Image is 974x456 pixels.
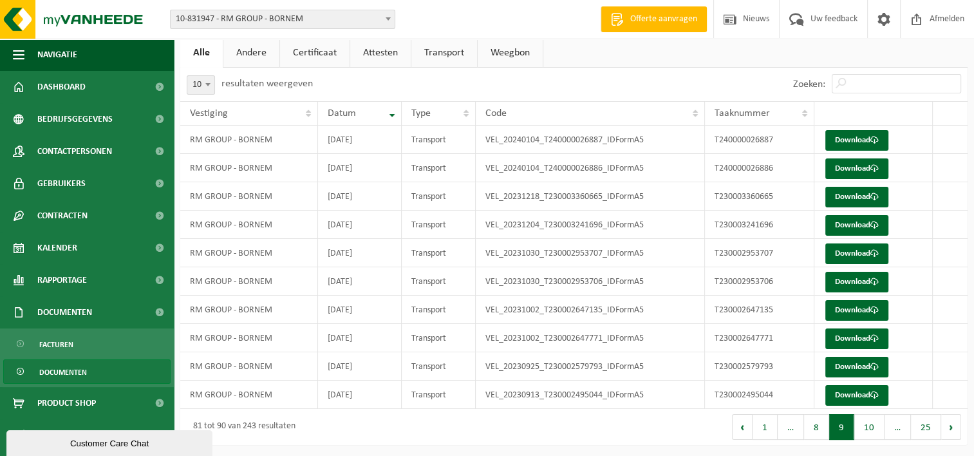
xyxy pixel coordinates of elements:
span: Rapportage [37,264,87,296]
td: [DATE] [318,352,402,381]
span: Documenten [37,296,92,328]
a: Certificaat [280,38,350,68]
a: Download [825,158,888,179]
td: Transport [402,182,476,211]
span: Datum [328,108,356,119]
a: Download [825,187,888,207]
span: … [885,414,911,440]
td: RM GROUP - BORNEM [180,239,318,267]
td: T230003241696 [705,211,814,239]
td: T230002495044 [705,381,814,409]
button: Next [941,414,961,440]
button: 25 [911,414,941,440]
td: [DATE] [318,182,402,211]
td: Transport [402,381,476,409]
span: Vestiging [190,108,228,119]
td: RM GROUP - BORNEM [180,324,318,352]
a: Andere [223,38,279,68]
td: T230002953707 [705,239,814,267]
td: T230002647135 [705,296,814,324]
td: [DATE] [318,267,402,296]
td: Transport [402,211,476,239]
span: Documenten [39,360,87,385]
td: Transport [402,154,476,182]
a: Download [825,272,888,292]
button: 9 [829,414,854,440]
td: Transport [402,296,476,324]
td: VEL_20230925_T230002579793_IDFormA5 [476,352,704,381]
span: 10 [187,76,214,94]
a: Facturen [3,332,171,356]
span: 10-831947 - RM GROUP - BORNEM [171,10,395,28]
td: VEL_20231002_T230002647771_IDFormA5 [476,324,704,352]
button: 8 [804,414,829,440]
span: Kalender [37,232,77,264]
span: Contracten [37,200,88,232]
iframe: chat widget [6,428,215,456]
td: VEL_20231030_T230002953706_IDFormA5 [476,267,704,296]
td: T230002953706 [705,267,814,296]
a: Download [825,130,888,151]
span: Dashboard [37,71,86,103]
td: [DATE] [318,296,402,324]
td: Transport [402,324,476,352]
td: RM GROUP - BORNEM [180,381,318,409]
td: RM GROUP - BORNEM [180,352,318,381]
a: Attesten [350,38,411,68]
span: 10 [187,75,215,95]
td: VEL_20231204_T230003241696_IDFormA5 [476,211,704,239]
td: Transport [402,267,476,296]
div: 81 tot 90 van 243 resultaten [187,415,295,439]
td: T230002579793 [705,352,814,381]
td: [DATE] [318,324,402,352]
td: VEL_20231030_T230002953707_IDFormA5 [476,239,704,267]
td: [DATE] [318,154,402,182]
a: Download [825,328,888,349]
td: Transport [402,352,476,381]
span: Gebruikers [37,167,86,200]
td: VEL_20230913_T230002495044_IDFormA5 [476,381,704,409]
td: Transport [402,126,476,154]
td: VEL_20240104_T240000026886_IDFormA5 [476,154,704,182]
label: resultaten weergeven [221,79,313,89]
td: RM GROUP - BORNEM [180,182,318,211]
td: Transport [402,239,476,267]
span: Product Shop [37,387,96,419]
td: [DATE] [318,126,402,154]
a: Documenten [3,359,171,384]
td: RM GROUP - BORNEM [180,154,318,182]
span: Taaknummer [715,108,770,119]
td: VEL_20240104_T240000026887_IDFormA5 [476,126,704,154]
label: Zoeken: [793,79,825,90]
a: Download [825,243,888,264]
a: Alle [180,38,223,68]
td: RM GROUP - BORNEM [180,267,318,296]
button: 10 [854,414,885,440]
button: Previous [732,414,753,440]
td: VEL_20231002_T230002647135_IDFormA5 [476,296,704,324]
span: Acceptatievoorwaarden [37,419,142,451]
a: Download [825,357,888,377]
span: Bedrijfsgegevens [37,103,113,135]
td: RM GROUP - BORNEM [180,126,318,154]
span: 10-831947 - RM GROUP - BORNEM [170,10,395,29]
span: Facturen [39,332,73,357]
span: Navigatie [37,39,77,71]
a: Transport [411,38,477,68]
td: T230003360665 [705,182,814,211]
a: Download [825,215,888,236]
td: [DATE] [318,211,402,239]
a: Download [825,385,888,406]
span: Offerte aanvragen [627,13,700,26]
span: Type [411,108,431,119]
td: RM GROUP - BORNEM [180,211,318,239]
a: Offerte aanvragen [601,6,707,32]
td: [DATE] [318,381,402,409]
span: Code [485,108,507,119]
td: VEL_20231218_T230003360665_IDFormA5 [476,182,704,211]
td: [DATE] [318,239,402,267]
span: … [778,414,804,440]
button: 1 [753,414,778,440]
a: Weegbon [478,38,543,68]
